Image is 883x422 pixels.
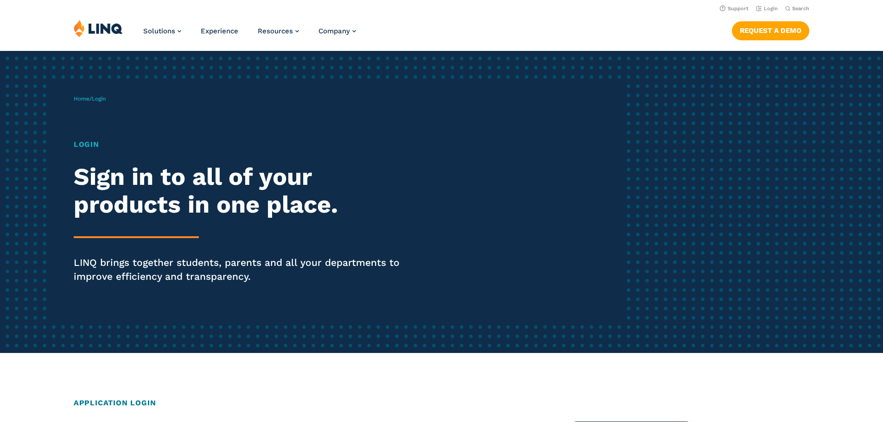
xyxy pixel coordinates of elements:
[258,27,299,35] a: Resources
[74,397,809,409] h2: Application Login
[74,256,414,283] p: LINQ brings together students, parents and all your departments to improve efficiency and transpa...
[143,27,175,35] span: Solutions
[318,27,356,35] a: Company
[732,21,809,40] a: Request a Demo
[756,6,778,12] a: Login
[720,6,749,12] a: Support
[74,139,414,150] h1: Login
[143,19,356,50] nav: Primary Navigation
[732,19,809,40] nav: Button Navigation
[258,27,293,35] span: Resources
[74,19,123,37] img: LINQ | K‑12 Software
[792,6,809,12] span: Search
[143,27,181,35] a: Solutions
[74,95,106,102] span: /
[785,5,809,12] button: Open Search Bar
[318,27,350,35] span: Company
[92,95,106,102] span: Login
[74,95,89,102] a: Home
[74,163,414,219] h2: Sign in to all of your products in one place.
[201,27,238,35] a: Experience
